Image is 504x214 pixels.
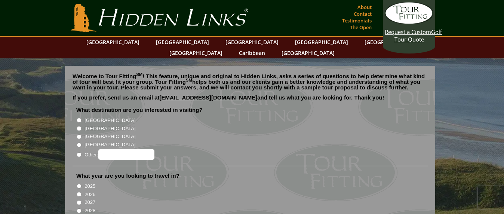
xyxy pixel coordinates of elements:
a: About [356,2,374,12]
a: Testimonials [340,15,374,26]
label: [GEOGRAPHIC_DATA] [84,117,135,124]
label: Other: [84,149,154,160]
sup: SM [186,78,192,82]
a: Contact [352,9,374,19]
a: [GEOGRAPHIC_DATA] [222,37,282,48]
label: 2026 [84,191,95,198]
a: [GEOGRAPHIC_DATA] [166,48,226,58]
p: If you prefer, send us an email at and tell us what you are looking for. Thank you! [73,95,428,106]
a: [GEOGRAPHIC_DATA] [291,37,352,48]
a: [EMAIL_ADDRESS][DOMAIN_NAME] [160,94,258,101]
span: Request a Custom [385,28,431,36]
input: Other: [98,149,154,160]
a: Request a CustomGolf Tour Quote [385,2,433,43]
label: [GEOGRAPHIC_DATA] [84,141,135,149]
label: [GEOGRAPHIC_DATA] [84,125,135,132]
a: Caribbean [235,48,269,58]
a: [GEOGRAPHIC_DATA] [152,37,213,48]
a: [GEOGRAPHIC_DATA] [361,37,421,48]
label: [GEOGRAPHIC_DATA] [84,133,135,140]
sup: SM [136,72,142,77]
a: [GEOGRAPHIC_DATA] [83,37,143,48]
label: 2027 [84,199,95,206]
label: What year are you looking to travel in? [76,172,179,180]
label: What destination are you interested in visiting? [76,106,203,114]
a: [GEOGRAPHIC_DATA] [278,48,338,58]
a: The Open [348,22,374,33]
p: Welcome to Tour Fitting ! This feature, unique and original to Hidden Links, asks a series of que... [73,73,428,90]
label: 2025 [84,183,95,190]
